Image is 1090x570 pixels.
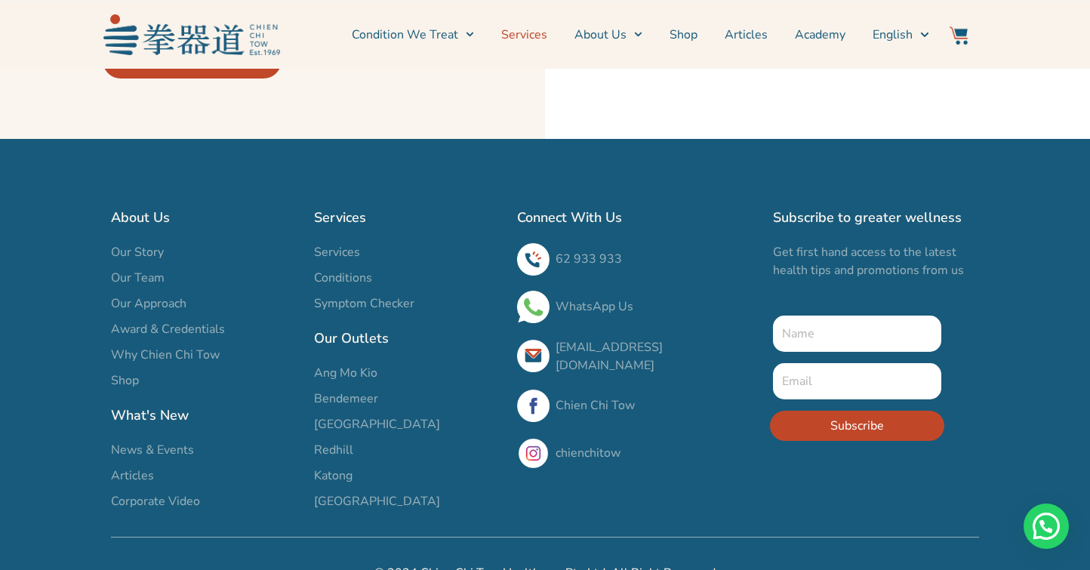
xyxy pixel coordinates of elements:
p: Get first hand access to the latest health tips and promotions from us [773,243,979,279]
a: [GEOGRAPHIC_DATA] [314,492,502,510]
span: Redhill [314,441,353,459]
span: Ang Mo Kio [314,364,377,382]
a: Condition We Treat [352,16,474,54]
span: Our Story [111,243,164,261]
span: Symptom Checker [314,294,414,313]
a: Katong [314,467,502,485]
span: Bendemeer [314,390,378,408]
a: Articles [725,16,768,54]
span: Katong [314,467,353,485]
nav: Menu [288,16,929,54]
span: [GEOGRAPHIC_DATA] [314,415,440,433]
span: Our Approach [111,294,186,313]
a: Services [314,243,502,261]
h2: Services [314,207,502,228]
span: [GEOGRAPHIC_DATA] [314,492,440,510]
span: Shop [111,371,139,390]
a: Shop [111,371,299,390]
span: Subscribe [830,417,884,435]
a: [EMAIL_ADDRESS][DOMAIN_NAME] [556,339,663,374]
span: English [873,26,913,44]
span: News & Events [111,441,194,459]
span: Articles [111,467,154,485]
span: Our Team [111,269,165,287]
a: Our Team [111,269,299,287]
span: Conditions [314,269,372,287]
input: Name [773,316,941,352]
a: About Us [574,16,642,54]
h2: Subscribe to greater wellness [773,207,979,228]
a: Shop [670,16,697,54]
a: Academy [795,16,845,54]
a: Our Story [111,243,299,261]
a: Bendemeer [314,390,502,408]
a: English [873,16,928,54]
img: Website Icon-03 [950,26,968,45]
a: Redhill [314,441,502,459]
a: Services [501,16,547,54]
a: Ang Mo Kio [314,364,502,382]
a: Conditions [314,269,502,287]
a: Award & Credentials [111,320,299,338]
a: chienchitow [556,445,620,461]
span: Award & Credentials [111,320,225,338]
a: Symptom Checker [314,294,502,313]
a: [GEOGRAPHIC_DATA] [314,415,502,433]
a: Corporate Video [111,492,299,510]
a: 62 933 933 [556,251,622,267]
a: Articles [111,467,299,485]
a: Chien Chi Tow [556,397,635,414]
a: WhatsApp Us [556,298,633,315]
h2: About Us [111,207,299,228]
input: Email [773,363,941,399]
a: Why Chien Chi Tow [111,346,299,364]
button: Subscribe [770,411,944,441]
a: News & Events [111,441,299,459]
span: Corporate Video [111,492,200,510]
h2: Connect With Us [517,207,758,228]
span: Services [314,243,360,261]
span: Why Chien Chi Tow [111,346,220,364]
h2: Our Outlets [314,328,502,349]
a: Our Approach [111,294,299,313]
form: New Form [773,316,941,452]
h2: What's New [111,405,299,426]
